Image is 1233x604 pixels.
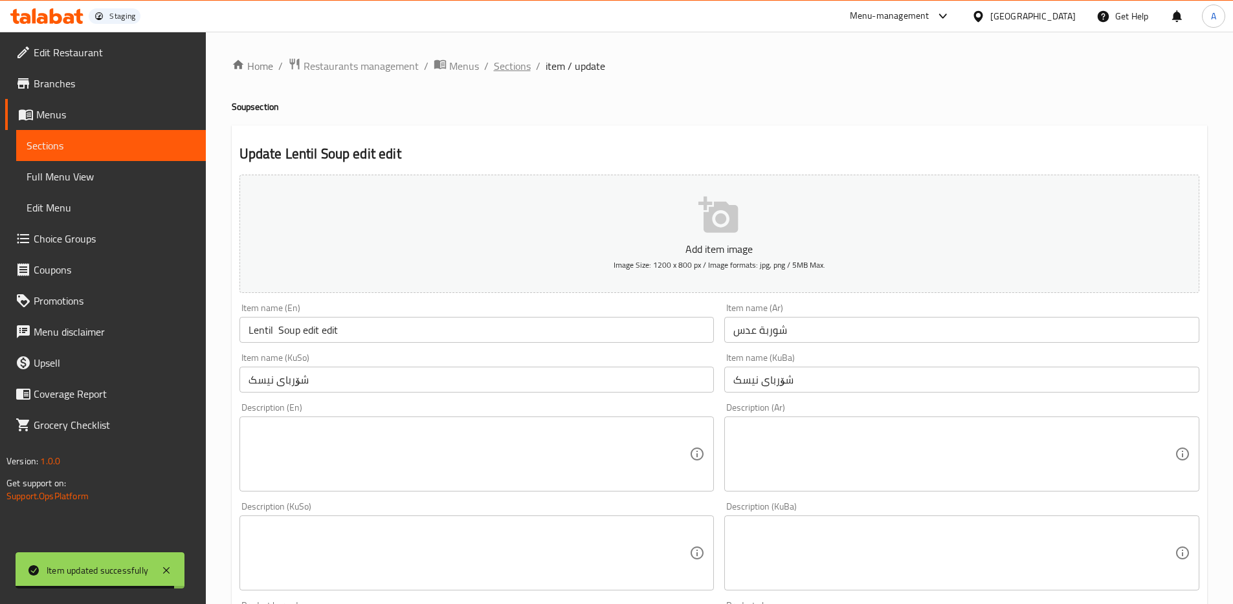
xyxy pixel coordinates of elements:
[288,58,419,74] a: Restaurants management
[40,453,60,469] span: 1.0.0
[5,285,206,316] a: Promotions
[232,100,1207,113] h4: Soup section
[5,99,206,130] a: Menus
[990,9,1076,23] div: [GEOGRAPHIC_DATA]
[5,37,206,68] a: Edit Restaurant
[34,355,195,371] span: Upsell
[449,58,479,74] span: Menus
[614,257,825,272] span: Image Size: 1200 x 800 px / Image formats: jpg, png / 5MB Max.
[239,317,715,343] input: Enter name En
[850,8,929,24] div: Menu-management
[6,488,89,504] a: Support.OpsPlatform
[724,367,1199,393] input: Enter name KuBa
[724,317,1199,343] input: Enter name Ar
[304,58,419,74] span: Restaurants management
[6,475,66,491] span: Get support on:
[434,58,479,74] a: Menus
[109,11,135,21] div: Staging
[34,417,195,433] span: Grocery Checklist
[260,241,1179,257] p: Add item image
[34,293,195,308] span: Promotions
[34,76,195,91] span: Branches
[536,58,540,74] li: /
[546,58,605,74] span: item / update
[16,161,206,192] a: Full Menu View
[34,324,195,340] span: Menu disclaimer
[494,58,531,74] a: Sections
[34,386,195,402] span: Coverage Report
[16,130,206,161] a: Sections
[239,367,715,393] input: Enter name KuSo
[27,138,195,153] span: Sections
[27,169,195,184] span: Full Menu View
[1211,9,1216,23] span: A
[27,200,195,215] span: Edit Menu
[16,192,206,223] a: Edit Menu
[5,378,206,409] a: Coverage Report
[5,223,206,254] a: Choice Groups
[5,347,206,378] a: Upsell
[484,58,489,74] li: /
[239,144,1199,164] h2: Update Lentil Soup edit edit
[34,262,195,277] span: Coupons
[34,45,195,60] span: Edit Restaurant
[47,563,148,577] div: Item updated successfully
[36,107,195,122] span: Menus
[34,231,195,246] span: Choice Groups
[239,175,1199,293] button: Add item imageImage Size: 1200 x 800 px / Image formats: jpg, png / 5MB Max.
[6,453,38,469] span: Version:
[5,409,206,440] a: Grocery Checklist
[5,316,206,347] a: Menu disclaimer
[232,58,273,74] a: Home
[424,58,428,74] li: /
[278,58,283,74] li: /
[5,254,206,285] a: Coupons
[5,68,206,99] a: Branches
[232,58,1207,74] nav: breadcrumb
